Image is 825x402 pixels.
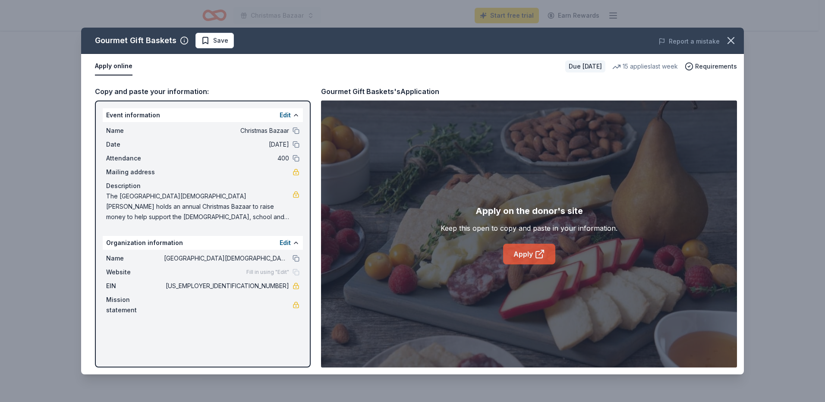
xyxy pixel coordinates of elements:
div: Due [DATE] [565,60,605,72]
span: EIN [106,281,164,291]
span: Christmas Bazaar [164,126,289,136]
span: [US_EMPLOYER_IDENTIFICATION_NUMBER] [164,281,289,291]
span: Mailing address [106,167,164,177]
div: Gourmet Gift Baskets [95,34,176,47]
div: Copy and paste your information: [95,86,311,97]
div: Event information [103,108,303,122]
button: Save [195,33,234,48]
div: 15 applies last week [612,61,678,72]
span: Mission statement [106,295,164,315]
div: Keep this open to copy and paste in your information. [441,223,617,233]
button: Edit [280,110,291,120]
div: Gourmet Gift Baskets's Application [321,86,439,97]
a: Apply [503,244,555,264]
span: The [GEOGRAPHIC_DATA][DEMOGRAPHIC_DATA][PERSON_NAME] holds an annual Christmas Bazaar to raise mo... [106,191,293,222]
span: Fill in using "Edit" [246,269,289,276]
span: Requirements [695,61,737,72]
span: Name [106,253,164,264]
button: Edit [280,238,291,248]
span: 400 [164,153,289,163]
div: Apply on the donor's site [475,204,583,218]
span: Name [106,126,164,136]
span: Date [106,139,164,150]
span: Website [106,267,164,277]
button: Apply online [95,57,132,75]
div: Description [106,181,299,191]
span: [GEOGRAPHIC_DATA][DEMOGRAPHIC_DATA][PERSON_NAME] [164,253,289,264]
button: Report a mistake [658,36,720,47]
div: Organization information [103,236,303,250]
span: Save [213,35,228,46]
span: [DATE] [164,139,289,150]
button: Requirements [685,61,737,72]
span: Attendance [106,153,164,163]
